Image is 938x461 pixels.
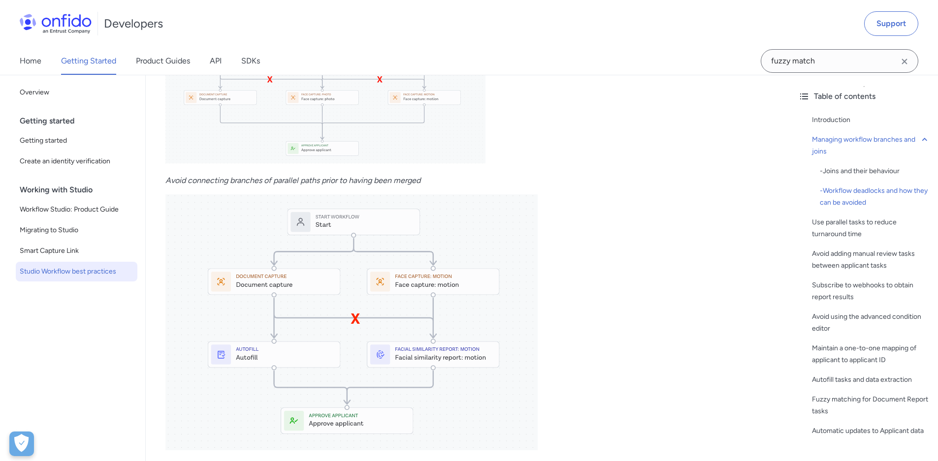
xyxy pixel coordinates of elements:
span: Getting started [20,135,133,147]
div: Cookie Preferences [9,431,34,456]
a: Getting started [16,131,137,151]
a: Support [864,11,918,36]
a: Managing workflow branches and joins [812,134,930,157]
img: Onfido Logo [20,14,92,33]
div: - Workflow deadlocks and how they can be avoided [820,185,930,209]
div: - Joins and their behaviour [820,165,930,177]
a: -Joins and their behaviour [820,165,930,177]
a: Autofill tasks and data extraction [812,374,930,386]
a: Avoid using the advanced condition editor [812,311,930,335]
h1: Developers [104,16,163,31]
span: Create an identity verification [20,155,133,167]
a: Product Guides [136,47,190,75]
div: Getting started [20,111,141,131]
a: Introduction [812,114,930,126]
a: Create an identity verification [16,152,137,171]
div: Working with Studio [20,180,141,200]
a: Use parallel tasks to reduce turnaround time [812,216,930,240]
a: Workflow Studio: Product Guide [16,200,137,219]
a: Home [20,47,41,75]
a: Automatic updates to Applicant data [812,425,930,437]
input: Onfido search input field [761,49,918,73]
span: Overview [20,87,133,98]
span: Workflow Studio: Product Guide [20,204,133,215]
span: Studio Workflow best practices [20,266,133,277]
a: Getting Started [61,47,116,75]
a: Subscribe to webhooks to obtain report results [812,279,930,303]
svg: Clear search field button [899,56,910,67]
a: -Workflow deadlocks and how they can be avoided [820,185,930,209]
a: Maintain a one-to-one mapping of applicant to applicant ID [812,342,930,366]
img: Workflow deadlock scenario three [165,194,538,450]
a: API [210,47,222,75]
span: Migrating to Studio [20,224,133,236]
a: Migrating to Studio [16,220,137,240]
a: Avoid adding manual review tasks between applicant tasks [812,248,930,272]
em: Avoid connecting branches of parallel paths prior to having been merged [165,176,420,185]
span: Smart Capture Link [20,245,133,257]
button: Open Preferences [9,431,34,456]
a: Smart Capture Link [16,241,137,261]
a: Studio Workflow best practices [16,262,137,281]
a: Fuzzy matching for Document Report tasks [812,394,930,417]
div: Table of contents [798,91,930,102]
a: Overview [16,83,137,102]
a: SDKs [241,47,260,75]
